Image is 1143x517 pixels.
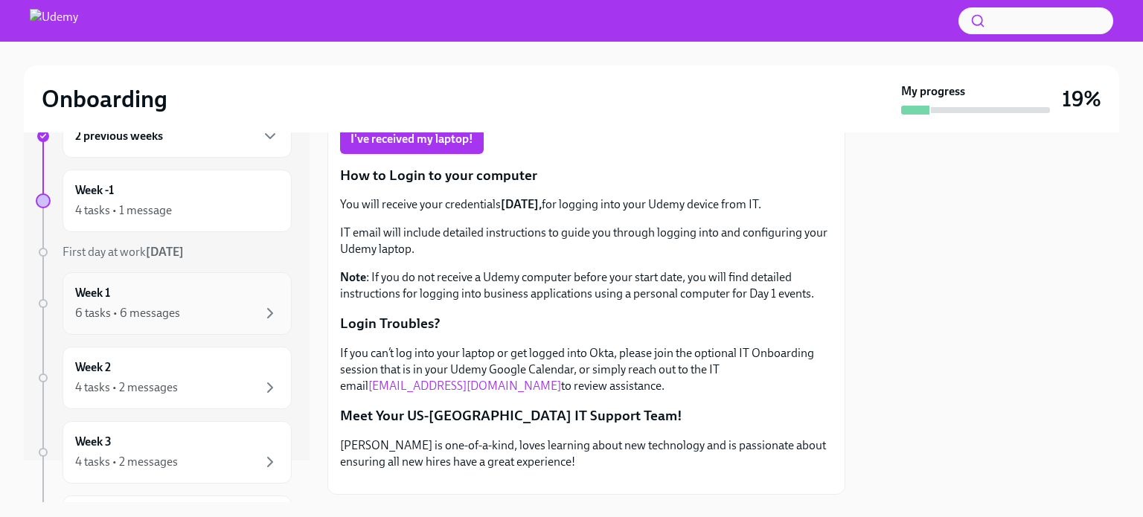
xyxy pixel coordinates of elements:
span: I've received my laptop! [350,132,473,147]
div: 4 tasks • 2 messages [75,379,178,396]
h2: Onboarding [42,84,167,114]
div: 4 tasks • 2 messages [75,454,178,470]
h3: 19% [1062,86,1101,112]
span: First day at work [63,245,184,259]
h6: Week 2 [75,359,111,376]
div: 4 tasks • 1 message [75,202,172,219]
p: If you can’t log into your laptop or get logged into Okta, please join the optional IT Onboarding... [340,345,833,394]
strong: [DATE], [501,197,542,211]
p: [PERSON_NAME] is one-of-a-kind, loves learning about new technology and is passionate about ensur... [340,437,833,470]
button: I've received my laptop! [340,124,484,154]
a: First day at work[DATE] [36,244,292,260]
strong: My progress [901,83,965,100]
p: How to Login to your computer [340,166,833,185]
p: Meet Your US-[GEOGRAPHIC_DATA] IT Support Team! [340,406,833,426]
a: [EMAIL_ADDRESS][DOMAIN_NAME] [368,379,561,393]
div: 6 tasks • 6 messages [75,305,180,321]
p: You will receive your credentials for logging into your Udemy device from IT. [340,196,833,213]
a: Week 16 tasks • 6 messages [36,272,292,335]
strong: Note [340,270,366,284]
a: Week 24 tasks • 2 messages [36,347,292,409]
img: Udemy [30,9,78,33]
p: : If you do not receive a Udemy computer before your start date, you will find detailed instructi... [340,269,833,302]
a: Week 34 tasks • 2 messages [36,421,292,484]
h6: 2 previous weeks [75,128,163,144]
h6: Week 1 [75,285,110,301]
a: Week -14 tasks • 1 message [36,170,292,232]
div: 2 previous weeks [63,115,292,158]
h6: Week -1 [75,182,114,199]
h6: Week 3 [75,434,112,450]
p: IT email will include detailed instructions to guide you through logging into and configuring you... [340,225,833,257]
strong: [DATE] [146,245,184,259]
p: Login Troubles? [340,314,833,333]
